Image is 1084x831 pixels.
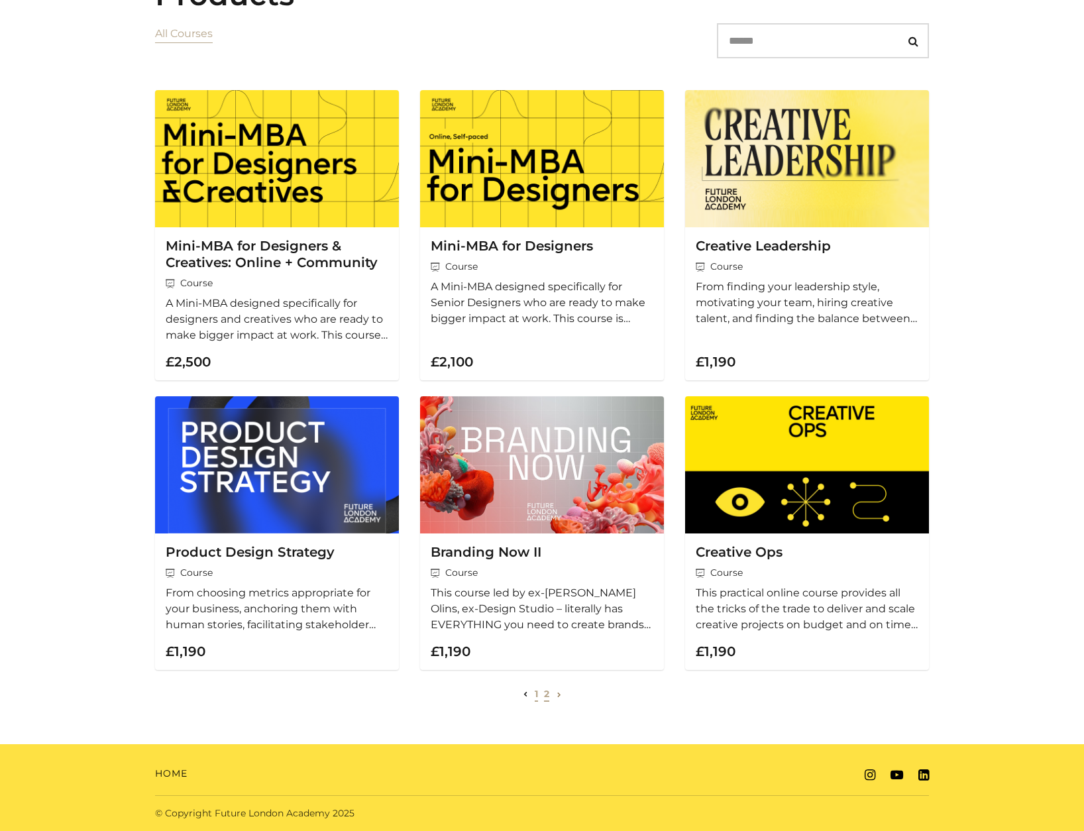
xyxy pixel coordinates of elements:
h3: Branding Now II [431,544,653,561]
a: 1 [535,688,538,700]
h3: Creative Leadership [696,238,918,254]
a: Home [155,767,188,781]
h3: Creative Ops [696,544,918,561]
a: Product Design Strategy Course From choosing metrics appropriate for your business, anchoring the... [155,396,399,670]
a: Mini-MBA for Designers & Creatives: Online + Community Course A Mini-MBA designed specifically fo... [155,90,399,380]
strong: £2,100 [431,354,473,370]
span: Course [696,260,918,274]
h3: Mini-MBA for Designers & Creatives: Online + Community [166,238,388,271]
strong: £1,190 [696,643,735,659]
span: Course [431,566,653,580]
strong: £1,190 [166,643,205,659]
p: This practical online course provides all the tricks of the trade to deliver and scale creative p... [696,585,918,633]
a: Creative Ops Course This practical online course provides all the tricks of the trade to deliver ... [685,396,929,670]
span: Course [166,566,388,580]
p: A Mini-MBA designed specifically for Senior Designers who are ready to make bigger impact at work... [431,279,653,327]
p: From choosing metrics appropriate for your business, anchoring them with human stories, facilitat... [166,585,388,633]
h3: Product Design Strategy [166,544,388,561]
span: Course [696,566,918,580]
p: A Mini-MBA designed specifically for designers and creatives who are ready to make bigger impact ... [166,296,388,343]
a: 2 [544,688,549,700]
h3: Mini-MBA for Designers [431,238,653,254]
a: Branding Now II Course This course led by ex-[PERSON_NAME] Olins, ex-Design Studio – literally ha... [420,396,664,670]
a: All Courses [155,27,213,40]
span: Course [166,276,388,290]
p: From finding your leadership style, motivating your team, hiring creative talent, and finding the... [696,279,918,327]
span: Course [431,260,653,274]
strong: £2,500 [166,354,211,370]
strong: £1,190 [431,643,470,659]
a: Next page [554,688,565,700]
strong: £1,190 [696,354,735,370]
a: Creative Leadership Course From finding your leadership style, motivating your team, hiring creat... [685,90,929,380]
div: © Copyright Future London Academy 2025 [144,806,542,820]
p: This course led by ex-[PERSON_NAME] Olins, ex-Design Studio – literally has EVERYTHING you need t... [431,585,653,633]
a: Mini-MBA for Designers Course A Mini-MBA designed specifically for Senior Designers who are ready... [420,90,664,380]
nav: Categories [155,23,213,69]
nav: All Courses [155,686,929,702]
